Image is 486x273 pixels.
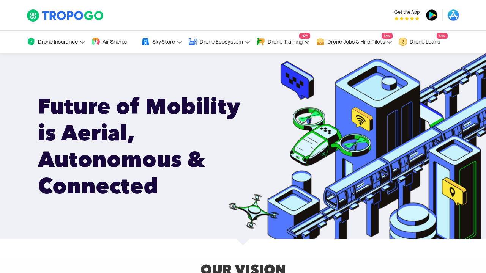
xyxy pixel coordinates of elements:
img: TropoGo Logo [27,9,104,22]
span: Get the App [394,9,420,15]
img: App Raking [394,17,419,20]
img: ic_appstore.png [447,9,459,21]
span: Drone Jobs & Hire Pilots [327,39,385,45]
span: Drone Ecosystem [200,39,243,45]
a: Drone Insurance [27,31,85,53]
a: SkyStore [141,31,183,53]
span: Air Sherpa [103,39,128,45]
span: New [382,33,393,39]
a: Drone TrainingNew [256,31,310,53]
img: ic_playstore.png [426,9,438,21]
span: New [299,33,310,39]
span: Drone Training [268,39,303,45]
span: Drone Insurance [38,39,78,45]
span: SkyStore [152,39,175,45]
a: Drone Ecosystem [188,31,251,53]
span: Drone Loans [410,39,440,45]
a: Drone Jobs & Hire PilotsNew [316,31,393,53]
h1: Future of Mobility is Aerial, Autonomous & Connected [38,93,263,199]
a: Air Sherpa [91,31,135,53]
a: Drone LoansNew [398,31,448,53]
span: New [437,33,448,39]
